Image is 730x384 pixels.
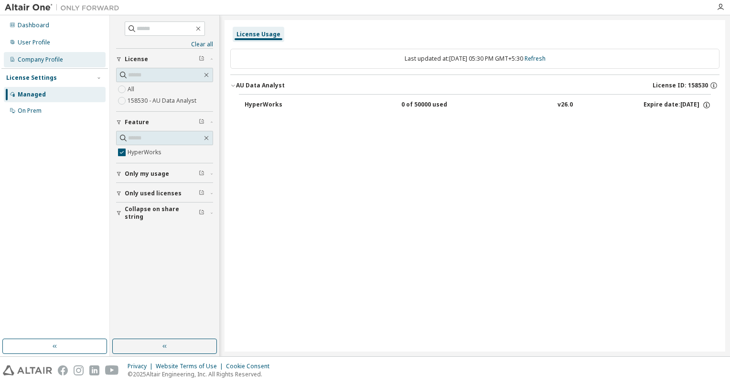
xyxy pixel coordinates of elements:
button: Only used licenses [116,183,213,204]
label: HyperWorks [128,147,163,158]
span: Clear filter [199,118,204,126]
div: Company Profile [18,56,63,64]
label: All [128,84,136,95]
div: Website Terms of Use [156,363,226,370]
button: Only my usage [116,163,213,184]
button: License [116,49,213,70]
button: Collapse on share string [116,203,213,224]
span: Feature [125,118,149,126]
span: License ID: 158530 [653,82,708,89]
div: HyperWorks [245,101,331,109]
div: v26.0 [558,101,573,109]
span: Collapse on share string [125,205,199,221]
span: Clear filter [199,55,204,63]
div: User Profile [18,39,50,46]
button: Feature [116,112,213,133]
div: Dashboard [18,21,49,29]
button: HyperWorks0 of 50000 usedv26.0Expire date:[DATE] [245,95,711,116]
a: Refresh [525,54,546,63]
img: linkedin.svg [89,365,99,375]
a: Clear all [116,41,213,48]
span: Only my usage [125,170,169,178]
img: instagram.svg [74,365,84,375]
div: Last updated at: [DATE] 05:30 PM GMT+5:30 [230,49,719,69]
div: AU Data Analyst [236,82,285,89]
span: Clear filter [199,170,204,178]
div: License Settings [6,74,57,82]
label: 158530 - AU Data Analyst [128,95,198,107]
div: Expire date: [DATE] [644,101,711,109]
div: On Prem [18,107,42,115]
span: License [125,55,148,63]
p: © 2025 Altair Engineering, Inc. All Rights Reserved. [128,370,275,378]
img: Altair One [5,3,124,12]
div: Privacy [128,363,156,370]
div: Cookie Consent [226,363,275,370]
img: facebook.svg [58,365,68,375]
button: AU Data AnalystLicense ID: 158530 [230,75,719,96]
img: youtube.svg [105,365,119,375]
div: License Usage [236,31,280,38]
img: altair_logo.svg [3,365,52,375]
div: Managed [18,91,46,98]
span: Clear filter [199,190,204,197]
span: Only used licenses [125,190,182,197]
span: Clear filter [199,209,204,217]
div: 0 of 50000 used [401,101,487,109]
